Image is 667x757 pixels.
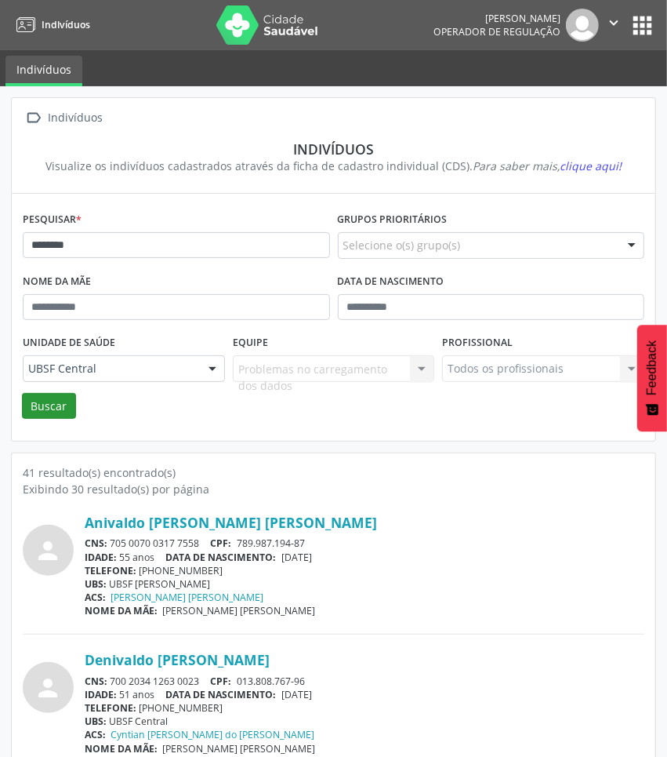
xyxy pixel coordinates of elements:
button: Buscar [22,393,76,420]
span: ACS: [85,591,106,604]
span: ACS: [85,728,106,741]
div: 700 2034 1263 0023 [85,675,644,688]
div: [PHONE_NUMBER] [85,701,644,715]
button: apps [629,12,656,39]
span: [PERSON_NAME] [PERSON_NAME] [163,604,316,617]
div: [PHONE_NUMBER] [85,564,644,577]
a:  Indivíduos [23,107,106,129]
label: Pesquisar [23,208,82,232]
span: UBS: [85,577,107,591]
img: img [566,9,599,42]
span: TELEFONE: [85,701,136,715]
div: 51 anos [85,688,644,701]
div: Visualize os indivíduos cadastrados através da ficha de cadastro individual (CDS). [34,158,633,174]
span: Selecione o(s) grupo(s) [343,237,461,253]
span: TELEFONE: [85,564,136,577]
i:  [23,107,45,129]
div: 705 0070 0317 7558 [85,537,644,550]
label: Nome da mãe [23,270,91,294]
span: CNS: [85,537,107,550]
span: Operador de regulação [433,25,560,38]
span: Feedback [645,340,659,395]
button: Feedback - Mostrar pesquisa [637,325,667,431]
div: 41 resultado(s) encontrado(s) [23,464,644,481]
a: Cyntian [PERSON_NAME] do [PERSON_NAME] [111,728,315,741]
span: UBSF Central [28,361,193,377]
label: Data de nascimento [338,270,444,294]
a: Indivíduos [11,12,90,38]
div: UBSF Central [85,715,644,728]
button:  [599,9,629,42]
div: 55 anos [85,551,644,564]
i: person [34,674,63,702]
label: Profissional [442,331,513,355]
div: UBSF [PERSON_NAME] [85,577,644,591]
span: [DATE] [281,688,312,701]
span: CPF: [211,537,232,550]
label: Grupos prioritários [338,208,448,232]
span: UBS: [85,715,107,728]
a: [PERSON_NAME] [PERSON_NAME] [111,591,264,604]
span: DATA DE NASCIMENTO: [166,688,277,701]
span: IDADE: [85,551,117,564]
i:  [605,14,622,31]
span: [DATE] [281,551,312,564]
span: CPF: [211,675,232,688]
a: Anivaldo [PERSON_NAME] [PERSON_NAME] [85,514,377,531]
label: Unidade de saúde [23,331,115,355]
span: NOME DA MÃE: [85,604,158,617]
span: IDADE: [85,688,117,701]
a: Denivaldo [PERSON_NAME] [85,651,270,668]
span: [PERSON_NAME] [PERSON_NAME] [163,742,316,755]
a: Indivíduos [5,56,82,86]
span: Indivíduos [42,18,90,31]
label: Equipe [233,331,268,355]
div: Indivíduos [34,140,633,158]
span: CNS: [85,675,107,688]
i: Para saber mais, [473,158,622,173]
span: 789.987.194-87 [237,537,305,550]
div: [PERSON_NAME] [433,12,560,25]
div: Indivíduos [45,107,106,129]
i: person [34,537,63,565]
div: Exibindo 30 resultado(s) por página [23,481,644,497]
span: clique aqui! [560,158,622,173]
span: NOME DA MÃE: [85,742,158,755]
span: 013.808.767-96 [237,675,305,688]
span: DATA DE NASCIMENTO: [166,551,277,564]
